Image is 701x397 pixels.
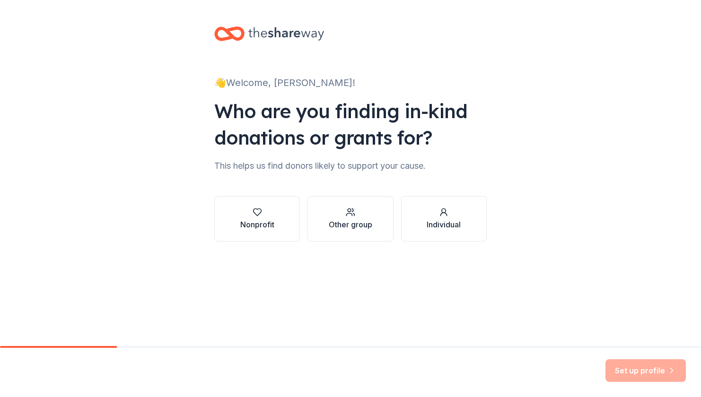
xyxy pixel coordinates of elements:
div: Who are you finding in-kind donations or grants for? [214,98,487,151]
div: Individual [427,219,461,230]
div: 👋 Welcome, [PERSON_NAME]! [214,75,487,90]
div: Other group [329,219,372,230]
div: Nonprofit [240,219,274,230]
button: Nonprofit [214,196,300,242]
button: Individual [401,196,487,242]
div: This helps us find donors likely to support your cause. [214,158,487,173]
button: Other group [307,196,393,242]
